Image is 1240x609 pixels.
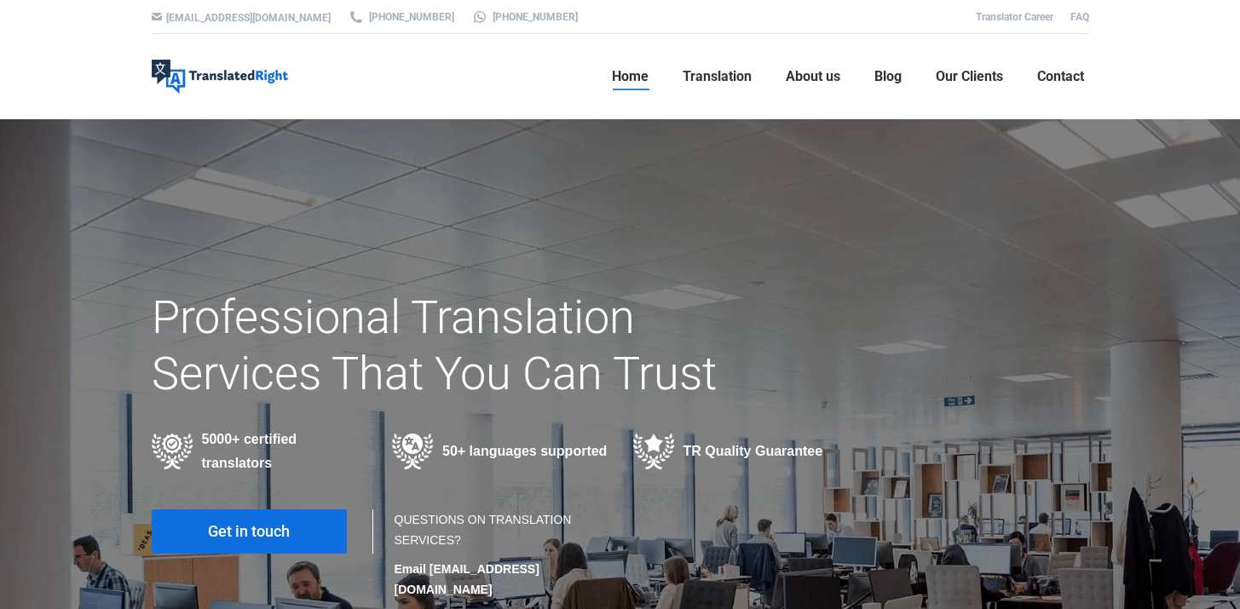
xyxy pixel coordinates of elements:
[395,562,539,596] strong: Email [EMAIL_ADDRESS][DOMAIN_NAME]
[607,49,654,104] a: Home
[936,68,1003,85] span: Our Clients
[612,68,649,85] span: Home
[392,434,608,469] div: 50+ languages supported
[633,434,849,469] div: TR Quality Guarantee
[1037,68,1084,85] span: Contact
[781,49,845,104] a: About us
[1070,11,1089,23] a: FAQ
[869,49,907,104] a: Blog
[931,49,1008,104] a: Our Clients
[166,12,331,24] a: [EMAIL_ADDRESS][DOMAIN_NAME]
[208,523,290,540] span: Get in touch
[152,60,288,94] img: Translated Right
[348,9,454,25] a: [PHONE_NUMBER]
[683,68,752,85] span: Translation
[152,428,367,475] div: 5000+ certified translators
[874,68,902,85] span: Blog
[152,509,347,554] a: Get in touch
[786,68,840,85] span: About us
[976,11,1053,23] a: Translator Career
[471,9,578,25] a: [PHONE_NUMBER]
[152,290,768,402] h1: Professional Translation Services That You Can Trust
[678,49,757,104] a: Translation
[152,434,193,469] img: Professional Certified Translators providing translation services in various industries in 50+ la...
[1032,49,1089,104] a: Contact
[395,509,603,600] div: QUESTIONS ON TRANSLATION SERVICES?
